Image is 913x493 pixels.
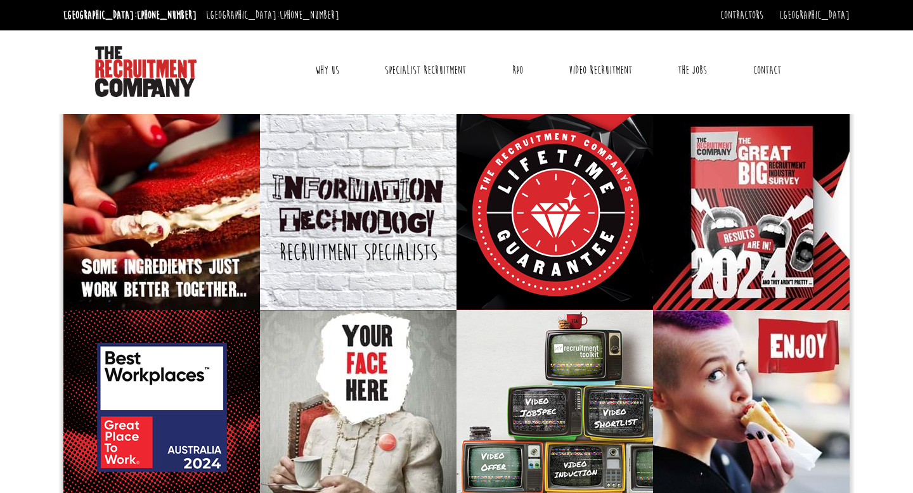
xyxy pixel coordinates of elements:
a: Video Recruitment [559,54,642,86]
a: Contact [744,54,791,86]
a: Contractors [720,8,763,22]
li: [GEOGRAPHIC_DATA]: [203,5,342,25]
li: [GEOGRAPHIC_DATA]: [60,5,200,25]
a: [PHONE_NUMBER] [137,8,197,22]
a: Specialist Recruitment [375,54,476,86]
a: [PHONE_NUMBER] [280,8,339,22]
a: RPO [503,54,533,86]
img: The Recruitment Company [95,46,197,97]
a: The Jobs [668,54,716,86]
a: Why Us [306,54,349,86]
a: [GEOGRAPHIC_DATA] [779,8,850,22]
